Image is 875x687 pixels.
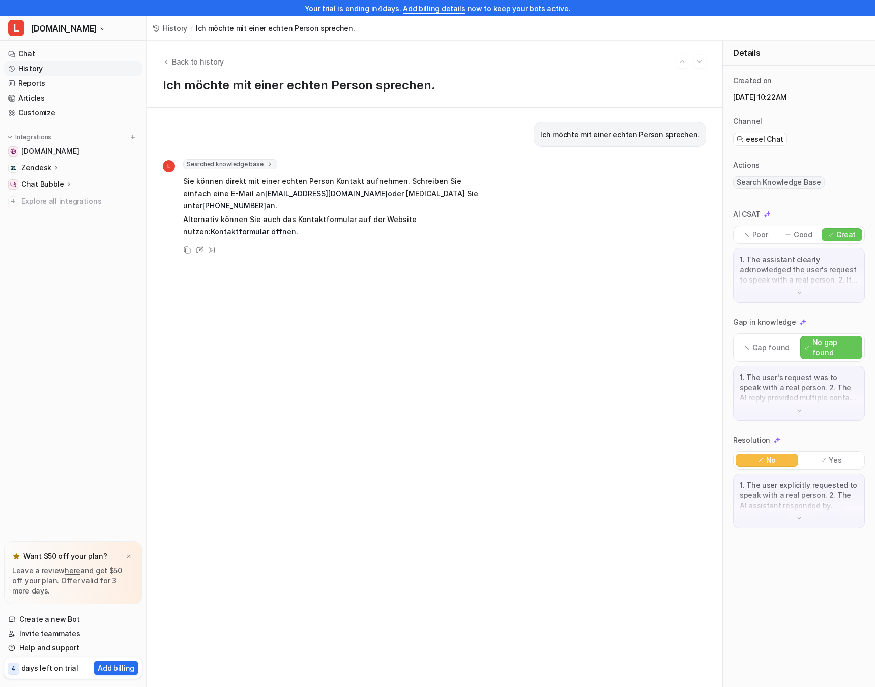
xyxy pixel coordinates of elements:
img: Next session [696,57,703,66]
p: Created on [733,76,772,86]
a: Articles [4,91,142,105]
p: Gap in knowledge [733,317,796,327]
img: down-arrow [796,515,803,522]
h1: Ich möchte mit einer echten Person sprechen. [163,78,706,93]
p: Add billing [98,663,134,673]
p: AI CSAT [733,209,761,220]
p: Alternativ können Sie auch das Kontaktformular auf der Website nutzen: . [183,213,481,238]
p: Channel [733,116,762,127]
span: L [163,160,175,172]
p: Gap found [752,342,790,353]
p: No [766,455,776,465]
a: eesel Chat [737,134,783,144]
img: eeselChat [737,136,744,143]
div: Details [723,41,875,66]
p: Zendesk [21,163,51,173]
p: days left on trial [21,663,78,673]
a: History [153,23,187,34]
span: Back to history [172,56,224,67]
img: down-arrow [796,407,803,414]
p: [DATE] 10:22AM [733,92,865,102]
a: Create a new Bot [4,612,142,627]
button: Go to previous session [676,55,689,68]
span: L [8,20,24,36]
p: Want $50 off your plan? [23,551,107,561]
button: Integrations [4,132,54,142]
img: down-arrow [796,289,803,296]
p: Poor [752,230,768,240]
p: Chat Bubble [21,179,64,190]
a: [EMAIL_ADDRESS][DOMAIN_NAME] [265,189,388,198]
p: 4 [11,664,16,673]
p: 1. The assistant clearly acknowledged the user's request to speak with a real person. 2. It provi... [740,255,858,285]
img: menu_add.svg [129,134,136,141]
button: Back to history [163,56,224,67]
a: Invite teammates [4,627,142,641]
button: Add billing [94,661,138,675]
p: Resolution [733,435,770,445]
a: Explore all integrations [4,194,142,208]
a: Chat [4,47,142,61]
p: Great [836,230,856,240]
a: [PHONE_NUMBER]‬ [202,201,266,210]
span: History [163,23,187,34]
span: Search Knowledge Base [733,176,825,189]
span: Searched knowledge base [183,159,277,169]
p: 1. The user's request was to speak with a real person. 2. The AI reply provided multiple contact ... [740,372,858,403]
img: x [126,553,132,560]
span: Explore all integrations [21,193,138,209]
p: No gap found [812,337,858,358]
p: Ich möchte mit einer echten Person sprechen. [540,129,699,141]
p: Yes [829,455,841,465]
a: Customize [4,106,142,120]
img: expand menu [6,134,13,141]
p: Good [794,230,812,240]
a: lanzarotebike.com[DOMAIN_NAME] [4,144,142,159]
a: here [65,566,80,575]
img: explore all integrations [8,196,18,206]
span: eesel Chat [746,134,783,144]
span: [DOMAIN_NAME] [31,21,97,36]
img: Previous session [679,57,686,66]
img: star [12,552,20,560]
span: Ich möchte mit einer echten Person sprechen. [196,23,355,34]
a: History [4,61,142,76]
a: Kontaktformular öffnen [211,227,296,236]
button: Go to next session [693,55,706,68]
p: Integrations [15,133,51,141]
p: Sie können direkt mit einer echten Person Kontakt aufnehmen. Schreiben Sie einfach eine E-Mail an... [183,175,481,212]
p: Leave a review and get $50 off your plan. Offer valid for 3 more days. [12,566,134,596]
a: Reports [4,76,142,90]
span: [DOMAIN_NAME] [21,146,79,157]
a: Help and support [4,641,142,655]
span: / [190,23,193,34]
a: Add billing details [403,4,465,13]
p: Actions [733,160,760,170]
p: 1. The user explicitly requested to speak with a real person. 2. The AI assistant responded by pr... [740,480,858,511]
img: Zendesk [10,165,16,171]
img: lanzarotebike.com [10,148,16,154]
img: Chat Bubble [10,181,16,188]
